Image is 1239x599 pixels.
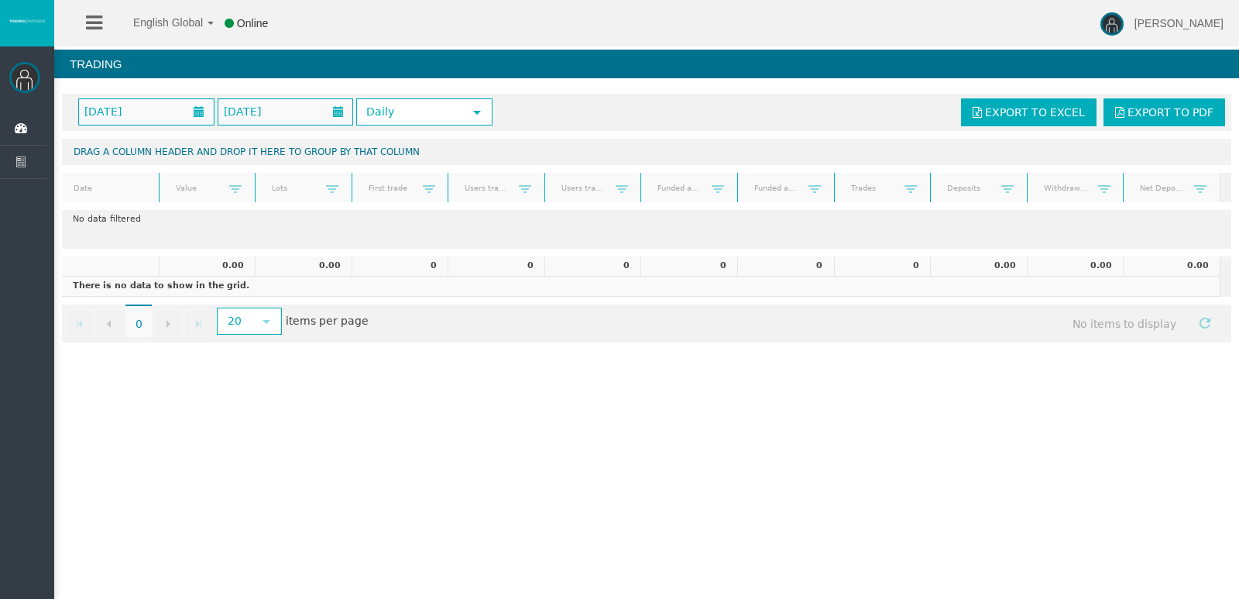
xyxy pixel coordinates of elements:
td: No data filtered [62,210,1231,229]
td: There is no data to show in the grid. [62,277,1220,297]
span: Go to the first page [74,318,86,330]
a: Date [64,178,157,199]
span: select [471,106,483,119]
h4: Trading [54,50,1239,78]
a: Funded accouns [648,177,712,198]
span: 0 [125,305,152,337]
a: Lots [263,177,326,198]
a: Deposits [938,177,1001,198]
td: 0 [448,256,544,277]
a: Go to the previous page [95,309,123,337]
span: English Global [113,16,203,29]
span: [DATE] [219,101,266,122]
span: Online [237,17,268,29]
a: Go to the first page [66,309,94,337]
span: select [260,315,273,328]
span: [PERSON_NAME] [1134,17,1224,29]
a: Users traded [455,177,519,198]
td: 0 [737,256,834,277]
a: Refresh [1192,309,1218,336]
a: Withdrawals USD [1034,177,1097,198]
span: Refresh [1199,317,1211,329]
span: Go to the previous page [103,318,115,330]
td: 0 [640,256,737,277]
span: items per page [213,309,369,335]
img: user-image [1100,12,1124,36]
a: Export to PDF [1103,98,1225,126]
a: Value [166,177,229,198]
a: Go to the last page [184,309,212,337]
a: Users traded (email) [551,177,615,198]
a: First trade [359,177,422,198]
td: 0.00 [930,256,1027,277]
a: Go to the next page [154,309,182,337]
a: Export to Excel [961,98,1097,126]
span: [DATE] [80,101,126,122]
td: 0.00 [1027,256,1124,277]
span: Export to PDF [1127,106,1213,119]
span: Go to the last page [192,318,204,330]
td: 0 [544,256,641,277]
span: Export to Excel [985,106,1085,119]
a: Net Deposits [1131,177,1194,198]
span: 20 [218,309,252,333]
td: 0 [352,256,448,277]
div: Drag a column header and drop it here to group by that column [62,139,1231,165]
span: Go to the next page [162,318,174,330]
a: Funded accouns(email) [744,177,808,198]
td: 0.00 [255,256,352,277]
span: Daily [358,100,463,124]
span: No items to display [1059,309,1191,338]
td: 0.00 [1123,256,1220,277]
td: 0.00 [159,256,256,277]
img: logo.svg [8,18,46,24]
td: 0 [834,256,931,277]
a: Trades [841,177,904,198]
